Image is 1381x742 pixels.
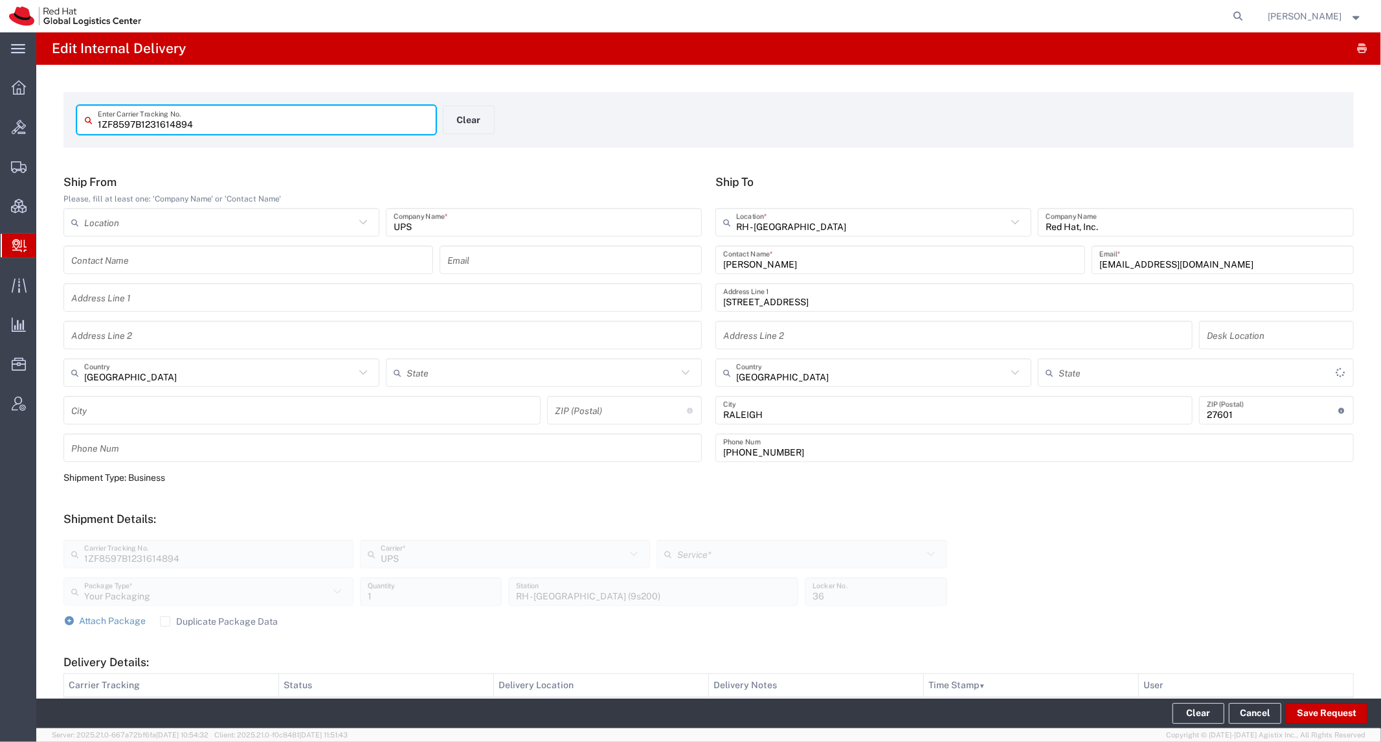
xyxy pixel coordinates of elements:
span: [DATE] 10:54:32 [156,731,208,739]
button: [PERSON_NAME] [1268,8,1364,24]
h5: Shipment Details: [63,512,1354,526]
div: Shipment Type: Business [63,471,702,485]
span: [DATE] 11:51:43 [299,731,348,739]
th: Delivery Notes [709,673,924,697]
span: Tyler Radford [1268,9,1342,23]
button: Save Request [1286,703,1367,724]
img: logo [9,6,141,26]
th: Carrier Tracking [64,673,279,697]
a: Cancel [1229,703,1281,724]
button: Clear [1173,703,1224,724]
label: Duplicate Package Data [160,616,278,627]
h5: Ship From [63,175,702,189]
h5: Ship To [715,175,1354,189]
span: Copyright © [DATE]-[DATE] Agistix Inc., All Rights Reserved [1166,730,1365,741]
button: Clear [443,106,495,134]
h4: Edit Internal Delivery [52,32,186,65]
th: Time Stamp [924,673,1139,697]
th: User [1139,673,1354,697]
th: Delivery Location [494,673,709,697]
th: Status [279,673,494,697]
div: Please, fill at least one: 'Company Name' or 'Contact Name' [63,193,702,205]
span: Server: 2025.21.0-667a72bf6fa [52,731,208,739]
span: Client: 2025.21.0-f0c8481 [214,731,348,739]
span: Attach Package [80,616,146,626]
h5: Delivery Details: [63,655,1354,669]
